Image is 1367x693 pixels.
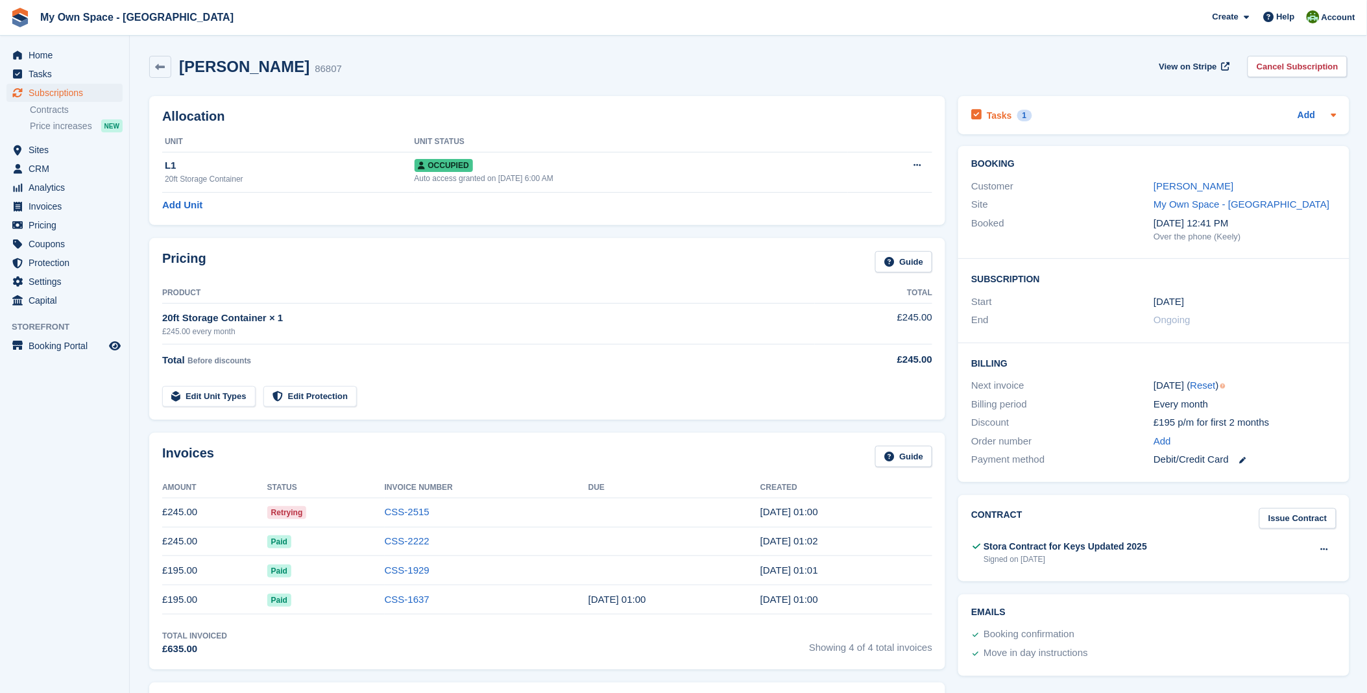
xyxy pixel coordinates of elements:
h2: Contract [971,508,1022,529]
span: Paid [267,535,291,548]
td: £195.00 [162,585,267,614]
span: Showing 4 of 4 total invoices [809,630,932,657]
a: Price increases NEW [30,119,123,133]
div: Booked [971,216,1154,243]
th: Amount [162,478,267,498]
h2: Billing [971,356,1336,369]
a: Issue Contract [1259,508,1336,529]
span: Capital [29,291,106,310]
div: 86807 [315,62,342,77]
div: Debit/Credit Card [1154,452,1336,467]
th: Due [588,478,760,498]
h2: Pricing [162,251,206,273]
div: £635.00 [162,642,227,657]
span: Price increases [30,120,92,132]
span: Create [1213,10,1239,23]
span: Occupied [415,159,473,172]
div: 1 [1017,110,1032,121]
div: £195 p/m for first 2 months [1154,415,1336,430]
a: Cancel Subscription [1248,56,1348,77]
span: Subscriptions [29,84,106,102]
th: Created [760,478,932,498]
a: Edit Unit Types [162,386,256,407]
img: stora-icon-8386f47178a22dfd0bd8f6a31ec36ba5ce8667c1dd55bd0f319d3a0aa187defe.svg [10,8,30,27]
div: Customer [971,179,1154,194]
img: Keely [1307,10,1320,23]
time: 2025-05-23 00:00:00 UTC [1154,295,1184,310]
h2: [PERSON_NAME] [179,58,309,75]
a: menu [6,197,123,215]
span: Retrying [267,506,307,519]
a: menu [6,337,123,355]
th: Invoice Number [385,478,588,498]
span: CRM [29,160,106,178]
h2: Invoices [162,446,214,467]
div: [DATE] 12:41 PM [1154,216,1336,231]
span: Total [162,354,185,365]
span: Storefront [12,321,129,334]
div: £245.00 every month [162,326,815,337]
div: L1 [165,158,415,173]
span: Home [29,46,106,64]
span: Ongoing [1154,314,1191,325]
span: Settings [29,273,106,291]
h2: Subscription [971,272,1336,285]
td: £245.00 [815,303,933,344]
th: Unit [162,132,415,152]
h2: Booking [971,159,1336,169]
div: Auto access granted on [DATE] 6:00 AM [415,173,848,184]
a: menu [6,160,123,178]
a: menu [6,254,123,272]
a: My Own Space - [GEOGRAPHIC_DATA] [35,6,239,28]
span: Paid [267,565,291,577]
a: menu [6,65,123,83]
time: 2025-05-24 00:00:00 UTC [588,594,646,605]
div: Signed on [DATE] [984,553,1147,565]
span: Invoices [29,197,106,215]
span: Sites [29,141,106,159]
span: Tasks [29,65,106,83]
div: 20ft Storage Container [165,173,415,185]
span: Analytics [29,178,106,197]
div: Discount [971,415,1154,430]
a: Reset [1191,380,1216,391]
a: [PERSON_NAME] [1154,180,1233,191]
a: Contracts [30,104,123,116]
th: Status [267,478,385,498]
div: Over the phone (Keely) [1154,230,1336,243]
td: £245.00 [162,498,267,527]
a: Edit Protection [263,386,357,407]
th: Unit Status [415,132,848,152]
span: Paid [267,594,291,607]
a: menu [6,235,123,253]
a: menu [6,46,123,64]
div: Booking confirmation [984,627,1074,642]
div: Start [971,295,1154,310]
a: menu [6,84,123,102]
a: CSS-1929 [385,565,429,576]
a: Guide [875,446,932,467]
div: Billing period [971,397,1154,412]
span: Account [1322,11,1355,24]
div: Move in day instructions [984,646,1088,661]
h2: Allocation [162,109,932,124]
th: Total [815,283,933,304]
a: CSS-1637 [385,594,429,605]
div: Payment method [971,452,1154,467]
h2: Tasks [987,110,1012,121]
a: menu [6,216,123,234]
a: CSS-2222 [385,535,429,546]
div: Order number [971,434,1154,449]
div: Total Invoiced [162,630,227,642]
span: Coupons [29,235,106,253]
a: menu [6,273,123,291]
a: Preview store [107,338,123,354]
div: Tooltip anchor [1217,380,1229,392]
div: Next invoice [971,378,1154,393]
a: menu [6,178,123,197]
h2: Emails [971,607,1336,618]
span: Help [1277,10,1295,23]
a: CSS-2515 [385,506,429,517]
span: Protection [29,254,106,272]
span: Booking Portal [29,337,106,355]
